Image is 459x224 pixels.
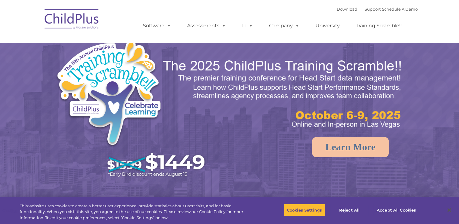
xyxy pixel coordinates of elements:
a: Company [263,20,305,32]
a: University [309,20,346,32]
a: Training Scramble!! [350,20,408,32]
a: Schedule A Demo [382,7,418,12]
div: This website uses cookies to create a better user experience, provide statistics about user visit... [20,203,252,221]
button: Close [443,203,456,217]
a: Assessments [181,20,232,32]
button: Reject All [330,204,368,216]
a: Software [137,20,177,32]
a: Download [337,7,357,12]
img: ChildPlus by Procare Solutions [42,5,102,35]
button: Cookies Settings [284,204,325,216]
button: Accept All Cookies [373,204,419,216]
a: Support [365,7,381,12]
font: | [337,7,418,12]
a: IT [236,20,259,32]
a: Learn More [312,137,389,157]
